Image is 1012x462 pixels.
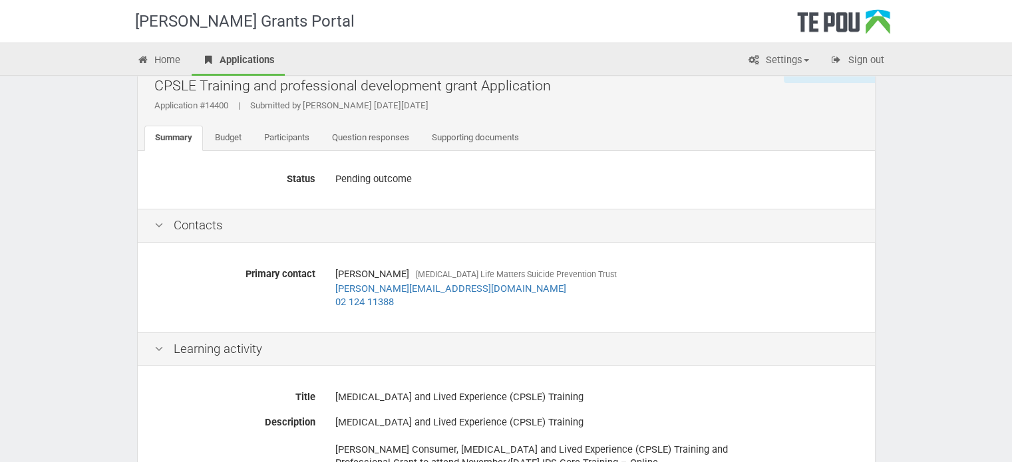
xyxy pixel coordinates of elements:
[335,283,566,294] a: [PERSON_NAME][EMAIL_ADDRESS][DOMAIN_NAME]
[335,386,858,409] div: [MEDICAL_DATA] and Lived Experience (CPSLE) Training
[144,386,325,404] label: Title
[738,47,819,76] a: Settings
[192,47,285,76] a: Applications
[421,126,530,151] a: Supporting documents
[144,411,325,429] label: Description
[154,100,865,112] div: Application #14400 Submitted by [PERSON_NAME] [DATE][DATE]
[144,168,325,186] label: Status
[321,126,420,151] a: Question responses
[335,296,394,308] a: 02 124 11388
[144,126,203,151] a: Summary
[127,47,191,76] a: Home
[154,70,865,101] h2: CPSLE Training and professional development grant Application
[335,263,858,314] div: [PERSON_NAME]
[138,332,875,366] div: Learning activity
[416,269,617,279] span: [MEDICAL_DATA] Life Matters Suicide Prevention Trust
[144,263,325,281] label: Primary contact
[138,209,875,243] div: Contacts
[253,126,320,151] a: Participants
[335,168,858,191] div: Pending outcome
[228,100,250,110] span: |
[820,47,894,76] a: Sign out
[797,9,890,43] div: Te Pou Logo
[204,126,252,151] a: Budget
